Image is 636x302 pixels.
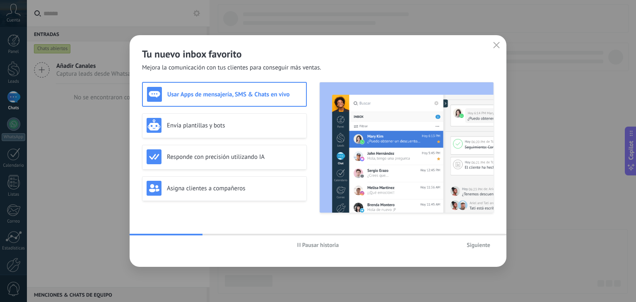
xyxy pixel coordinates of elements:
h3: Responde con precisión utilizando IA [167,153,302,161]
span: Siguiente [467,242,490,248]
span: Pausar historia [302,242,339,248]
h3: Envía plantillas y bots [167,122,302,129]
button: Siguiente [463,239,494,251]
span: Mejora la comunicación con tus clientes para conseguir más ventas. [142,64,321,72]
h3: Asigna clientes a compañeros [167,185,302,192]
button: Pausar historia [294,239,343,251]
h3: Usar Apps de mensajería, SMS & Chats en vivo [167,91,302,98]
h2: Tu nuevo inbox favorito [142,48,494,60]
